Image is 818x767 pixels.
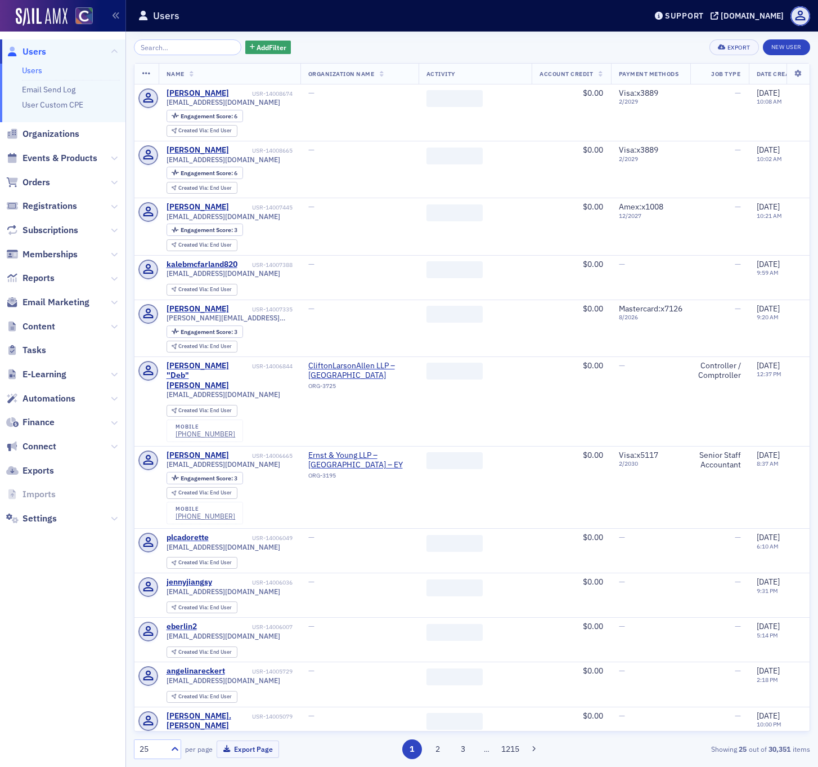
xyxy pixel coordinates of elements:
[167,284,237,296] div: Created Via: End User
[426,261,483,278] span: ‌
[167,577,212,587] a: jennyjiangsy
[757,155,782,163] time: 10:02 AM
[231,204,293,211] div: USR-14007445
[583,304,603,314] span: $0.00
[181,226,234,234] span: Engagement Score :
[757,88,780,98] span: [DATE]
[308,451,411,470] a: Ernst & Young LLP – [GEOGRAPHIC_DATA] – EY
[23,344,46,356] span: Tasks
[75,7,93,25] img: SailAMX
[6,176,50,189] a: Orders
[167,182,237,194] div: Created Via: End User
[6,224,78,237] a: Subscriptions
[426,306,483,323] span: ‌
[583,259,603,269] span: $0.00
[735,532,741,542] span: —
[6,46,46,58] a: Users
[178,408,232,414] div: End User
[68,7,93,26] a: View Homepage
[178,184,210,191] span: Created Via :
[167,533,209,543] div: plcadorette
[428,739,447,759] button: 2
[619,212,682,220] span: 12 / 2027
[619,98,682,105] span: 2 / 2029
[167,587,280,596] span: [EMAIL_ADDRESS][DOMAIN_NAME]
[735,666,741,676] span: —
[16,8,68,26] img: SailAMX
[583,577,603,587] span: $0.00
[167,361,250,391] a: [PERSON_NAME] "Deb" [PERSON_NAME]
[757,542,779,550] time: 6:10 AM
[757,70,801,78] span: Date Created
[6,368,66,381] a: E-Learning
[210,534,293,542] div: USR-14006049
[181,474,234,482] span: Engagement Score :
[619,202,663,212] span: Amex : x1008
[721,11,784,21] div: [DOMAIN_NAME]
[308,361,411,381] span: CliftonLarsonAllen LLP – Greenwood Village
[735,577,741,587] span: —
[308,532,314,542] span: —
[23,152,97,164] span: Events & Products
[167,711,250,731] div: [PERSON_NAME].[PERSON_NAME]
[757,631,778,639] time: 5:14 PM
[231,306,293,313] div: USR-14007335
[426,668,483,685] span: ‌
[178,344,232,350] div: End User
[426,535,483,552] span: ‌
[619,577,625,587] span: —
[167,212,280,221] span: [EMAIL_ADDRESS][DOMAIN_NAME]
[167,601,237,613] div: Created Via: End User
[227,668,293,675] div: USR-14005729
[6,248,78,261] a: Memberships
[757,450,780,460] span: [DATE]
[22,65,42,75] a: Users
[619,460,682,467] span: 2 / 2030
[619,155,682,163] span: 2 / 2029
[23,200,77,212] span: Registrations
[757,720,781,728] time: 10:00 PM
[583,666,603,676] span: $0.00
[757,360,780,371] span: [DATE]
[757,676,778,684] time: 2:18 PM
[790,6,810,26] span: Profile
[178,490,232,496] div: End User
[737,744,749,754] strong: 25
[735,88,741,98] span: —
[167,304,229,314] div: [PERSON_NAME]
[583,450,603,460] span: $0.00
[167,260,237,270] a: kalebmcfarland820
[134,39,241,55] input: Search…
[583,621,603,631] span: $0.00
[6,296,89,309] a: Email Marketing
[426,579,483,596] span: ‌
[167,487,237,499] div: Created Via: End User
[308,361,411,381] a: CliftonLarsonAllen LLP – [GEOGRAPHIC_DATA]
[757,97,782,105] time: 10:08 AM
[178,648,210,655] span: Created Via :
[252,713,293,720] div: USR-14005079
[176,506,235,512] div: mobile
[757,711,780,721] span: [DATE]
[6,512,57,525] a: Settings
[757,212,782,220] time: 10:21 AM
[176,430,235,438] a: [PHONE_NUMBER]
[308,666,314,676] span: —
[757,621,780,631] span: [DATE]
[426,363,483,380] span: ‌
[23,176,50,189] span: Orders
[402,739,422,759] button: 1
[167,239,237,251] div: Created Via: End User
[727,44,750,51] div: Export
[167,88,229,99] div: [PERSON_NAME]
[178,604,210,611] span: Created Via :
[231,147,293,154] div: USR-14008665
[178,649,232,655] div: End User
[308,621,314,631] span: —
[167,167,243,179] div: Engagement Score: 6
[308,711,314,721] span: —
[757,304,780,314] span: [DATE]
[757,577,780,587] span: [DATE]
